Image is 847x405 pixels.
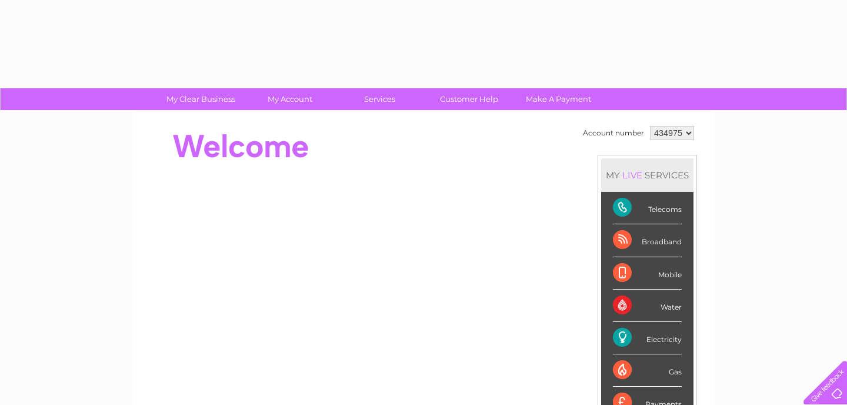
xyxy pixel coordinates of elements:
div: MY SERVICES [601,158,693,192]
div: Broadband [613,224,682,257]
div: Electricity [613,322,682,354]
div: Gas [613,354,682,387]
a: Make A Payment [510,88,607,110]
div: Mobile [613,257,682,290]
a: My Clear Business [152,88,249,110]
td: Account number [580,123,647,143]
div: Water [613,290,682,322]
a: Services [331,88,428,110]
a: My Account [242,88,339,110]
a: Customer Help [421,88,518,110]
div: LIVE [620,170,645,181]
div: Telecoms [613,192,682,224]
